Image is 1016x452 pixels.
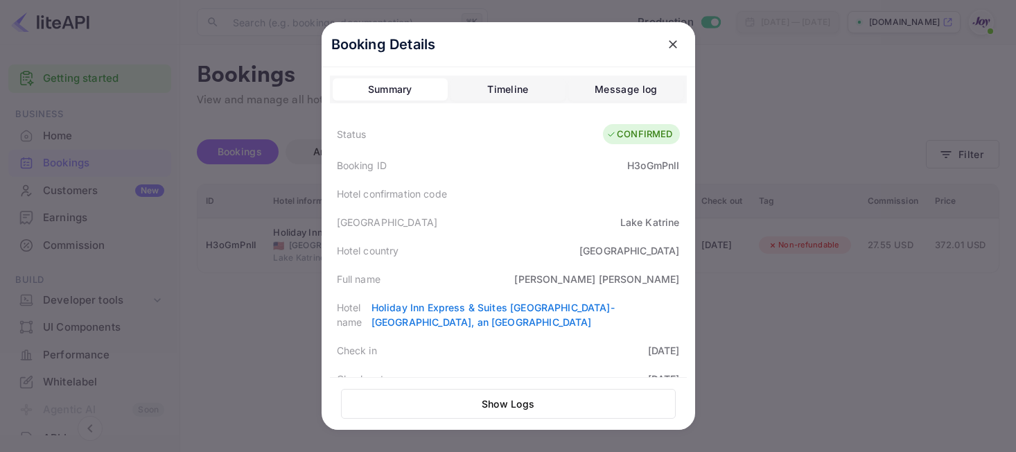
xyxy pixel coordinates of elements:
[371,302,615,328] a: Holiday Inn Express & Suites [GEOGRAPHIC_DATA]-[GEOGRAPHIC_DATA], an [GEOGRAPHIC_DATA]
[341,389,676,419] button: Show Logs
[606,128,672,141] div: CONFIRMED
[337,158,387,173] div: Booking ID
[648,343,680,358] div: [DATE]
[337,343,377,358] div: Check in
[337,215,438,229] div: [GEOGRAPHIC_DATA]
[368,81,412,98] div: Summary
[337,300,371,329] div: Hotel name
[620,215,680,229] div: Lake Katrine
[337,243,399,258] div: Hotel country
[337,186,447,201] div: Hotel confirmation code
[627,158,679,173] div: H3oGmPnlI
[514,272,679,286] div: [PERSON_NAME] [PERSON_NAME]
[568,78,683,101] button: Message log
[337,372,384,386] div: Check out
[450,78,566,101] button: Timeline
[595,81,657,98] div: Message log
[487,81,528,98] div: Timeline
[660,32,685,57] button: close
[579,243,680,258] div: [GEOGRAPHIC_DATA]
[648,372,680,386] div: [DATE]
[333,78,448,101] button: Summary
[337,272,380,286] div: Full name
[331,34,436,55] p: Booking Details
[337,127,367,141] div: Status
